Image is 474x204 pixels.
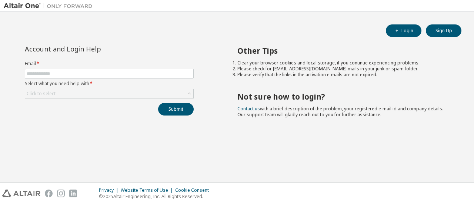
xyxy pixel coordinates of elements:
h2: Other Tips [237,46,448,56]
li: Clear your browser cookies and local storage, if you continue experiencing problems. [237,60,448,66]
span: with a brief description of the problem, your registered e-mail id and company details. Our suppo... [237,106,443,118]
img: altair_logo.svg [2,190,40,197]
button: Sign Up [426,24,461,37]
label: Email [25,61,194,67]
button: Submit [158,103,194,116]
li: Please check for [EMAIL_ADDRESS][DOMAIN_NAME] mails in your junk or spam folder. [237,66,448,72]
li: Please verify that the links in the activation e-mails are not expired. [237,72,448,78]
p: © 2025 Altair Engineering, Inc. All Rights Reserved. [99,193,213,200]
div: Privacy [99,187,121,193]
div: Account and Login Help [25,46,160,52]
img: linkedin.svg [69,190,77,197]
div: Website Terms of Use [121,187,175,193]
div: Click to select [27,91,56,97]
div: Cookie Consent [175,187,213,193]
img: instagram.svg [57,190,65,197]
label: Select what you need help with [25,81,194,87]
img: facebook.svg [45,190,53,197]
button: Login [386,24,421,37]
h2: Not sure how to login? [237,92,448,101]
a: Contact us [237,106,260,112]
img: Altair One [4,2,96,10]
div: Click to select [25,89,193,98]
